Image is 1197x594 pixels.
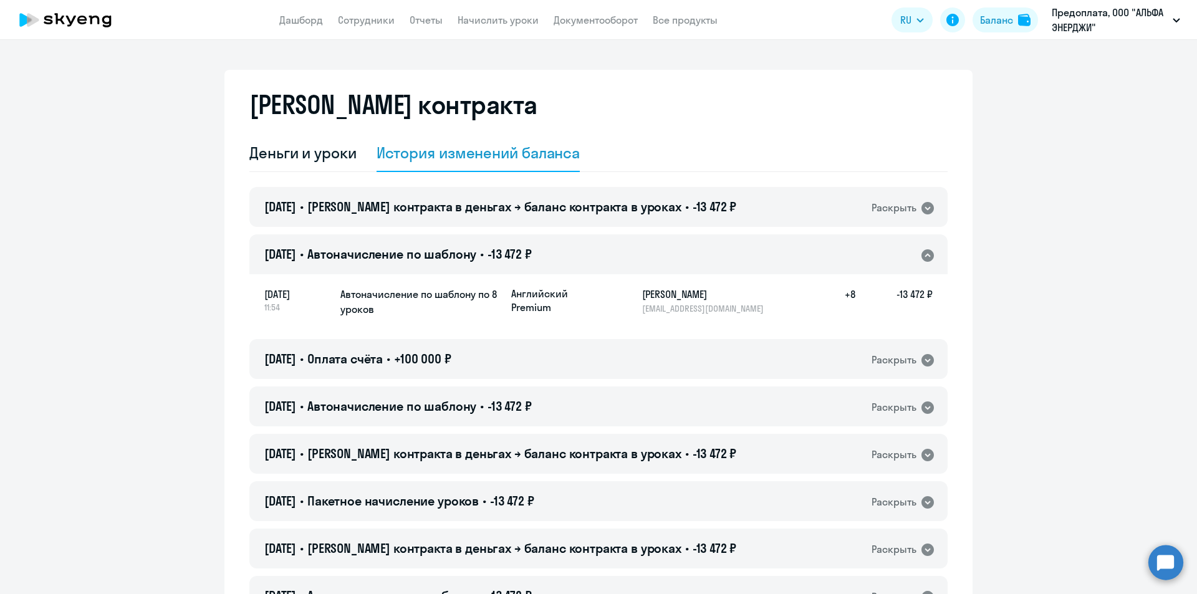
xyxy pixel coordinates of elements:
[279,14,323,26] a: Дашборд
[338,14,395,26] a: Сотрудники
[554,14,638,26] a: Документооборот
[693,540,737,556] span: -13 472 ₽
[264,351,296,366] span: [DATE]
[387,351,390,366] span: •
[815,287,855,314] h5: +8
[872,447,916,462] div: Раскрыть
[872,400,916,415] div: Раскрыть
[377,143,580,163] div: История изменений баланса
[483,493,486,509] span: •
[264,246,296,262] span: [DATE]
[307,493,479,509] span: Пакетное начисление уроков
[307,540,681,556] span: [PERSON_NAME] контракта в деньгах → баланс контракта в уроках
[307,246,476,262] span: Автоначисление по шаблону
[264,199,296,214] span: [DATE]
[685,540,689,556] span: •
[872,200,916,216] div: Раскрыть
[300,246,304,262] span: •
[872,352,916,368] div: Раскрыть
[307,446,681,461] span: [PERSON_NAME] контракта в деньгах → баланс контракта в уроках
[264,398,296,414] span: [DATE]
[307,398,476,414] span: Автоначисление по шаблону
[511,287,605,314] p: Английский Premium
[693,199,737,214] span: -13 472 ₽
[264,446,296,461] span: [DATE]
[264,287,330,302] span: [DATE]
[264,540,296,556] span: [DATE]
[1046,5,1186,35] button: Предоплата, ООО "АЛЬФА ЭНЕРДЖИ"
[264,493,296,509] span: [DATE]
[973,7,1038,32] button: Балансbalance
[900,12,911,27] span: RU
[249,90,537,120] h2: [PERSON_NAME] контракта
[340,287,501,317] h5: Автоначисление по шаблону по 8 уроков
[410,14,443,26] a: Отчеты
[980,12,1013,27] div: Баланс
[307,199,681,214] span: [PERSON_NAME] контракта в деньгах → баланс контракта в уроках
[488,398,532,414] span: -13 472 ₽
[685,446,689,461] span: •
[458,14,539,26] a: Начислить уроки
[653,14,718,26] a: Все продукты
[872,542,916,557] div: Раскрыть
[1018,14,1031,26] img: balance
[685,199,689,214] span: •
[394,351,451,366] span: +100 000 ₽
[642,303,771,314] p: [EMAIL_ADDRESS][DOMAIN_NAME]
[488,246,532,262] span: -13 472 ₽
[300,493,304,509] span: •
[872,494,916,510] div: Раскрыть
[300,199,304,214] span: •
[307,351,383,366] span: Оплата счёта
[300,398,304,414] span: •
[300,540,304,556] span: •
[490,493,534,509] span: -13 472 ₽
[249,143,357,163] div: Деньги и уроки
[480,398,484,414] span: •
[693,446,737,461] span: -13 472 ₽
[300,446,304,461] span: •
[480,246,484,262] span: •
[642,287,771,302] h5: [PERSON_NAME]
[264,302,330,313] span: 11:54
[855,287,933,314] h5: -13 472 ₽
[892,7,933,32] button: RU
[1052,5,1168,35] p: Предоплата, ООО "АЛЬФА ЭНЕРДЖИ"
[300,351,304,366] span: •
